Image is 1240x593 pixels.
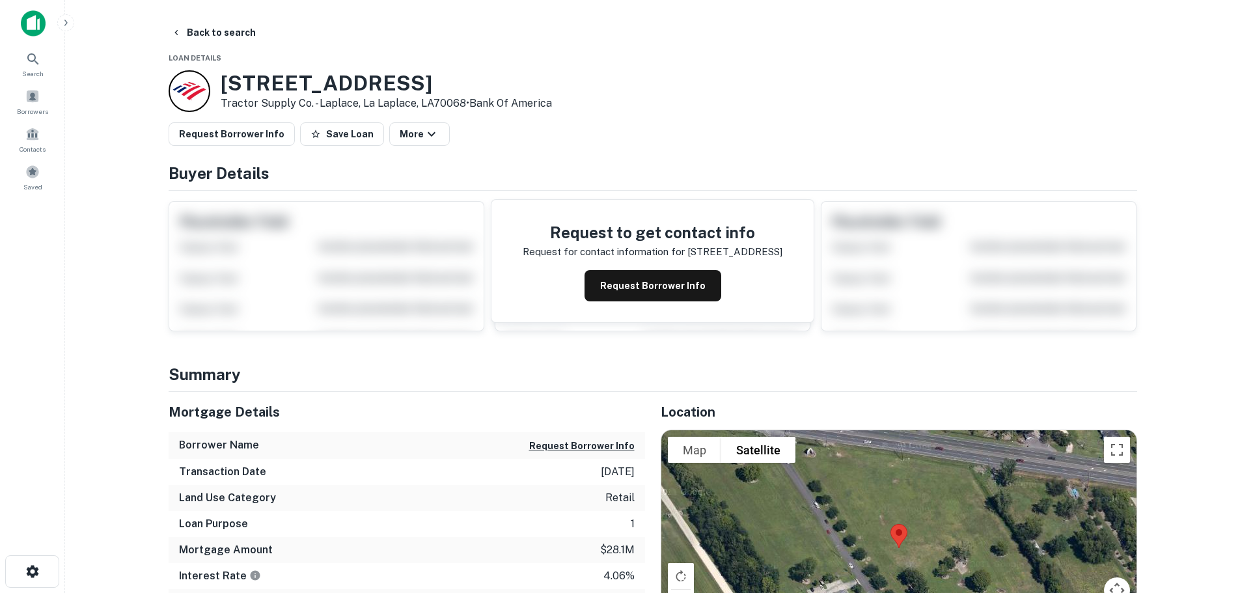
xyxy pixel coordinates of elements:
[4,46,61,81] a: Search
[166,21,261,44] button: Back to search
[631,516,635,532] p: 1
[605,490,635,506] p: retail
[529,438,635,454] button: Request Borrower Info
[179,437,259,453] h6: Borrower Name
[179,464,266,480] h6: Transaction Date
[169,161,1137,185] h4: Buyer Details
[221,71,552,96] h3: [STREET_ADDRESS]
[523,244,685,260] p: Request for contact information for
[179,568,261,584] h6: Interest Rate
[1175,489,1240,551] iframe: Chat Widget
[721,437,795,463] button: Show satellite imagery
[523,221,782,244] h4: Request to get contact info
[21,10,46,36] img: capitalize-icon.png
[601,464,635,480] p: [DATE]
[4,122,61,157] a: Contacts
[23,182,42,192] span: Saved
[179,490,276,506] h6: Land Use Category
[668,563,694,589] button: Rotate map clockwise
[600,542,635,558] p: $28.1m
[249,570,261,581] svg: The interest rates displayed on the website are for informational purposes only and may be report...
[169,363,1137,386] h4: Summary
[300,122,384,146] button: Save Loan
[1104,437,1130,463] button: Toggle fullscreen view
[22,68,44,79] span: Search
[585,270,721,301] button: Request Borrower Info
[4,84,61,119] a: Borrowers
[17,106,48,117] span: Borrowers
[4,159,61,195] a: Saved
[169,122,295,146] button: Request Borrower Info
[469,97,552,109] a: Bank Of America
[20,144,46,154] span: Contacts
[603,568,635,584] p: 4.06%
[179,516,248,532] h6: Loan Purpose
[221,96,552,111] p: Tractor supply co. - laplace, la Laplace, LA70068 •
[687,244,782,260] p: [STREET_ADDRESS]
[169,54,221,62] span: Loan Details
[389,122,450,146] button: More
[661,402,1137,422] h5: Location
[169,402,645,422] h5: Mortgage Details
[179,542,273,558] h6: Mortgage Amount
[668,437,721,463] button: Show street map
